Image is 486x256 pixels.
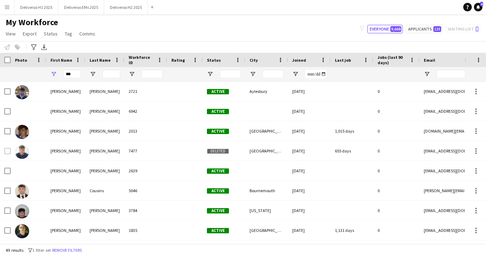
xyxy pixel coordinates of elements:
div: 3784 [124,201,167,220]
span: Active [207,168,229,174]
button: Open Filter Menu [50,71,57,77]
div: [PERSON_NAME] [46,221,85,240]
div: 2639 [124,161,167,180]
div: [GEOGRAPHIC_DATA] [245,141,288,161]
div: [PERSON_NAME] [46,82,85,101]
div: [PERSON_NAME] [46,161,85,180]
button: Open Filter Menu [207,71,213,77]
span: Joined [292,57,306,63]
span: Workforce ID [129,55,154,65]
div: [DATE] [288,121,331,141]
button: Open Filter Menu [292,71,299,77]
div: [DATE] [288,221,331,240]
input: Joined Filter Input [305,70,326,78]
span: View [6,30,16,37]
button: Open Filter Menu [250,71,256,77]
button: Deliveroo EMs 2025 [58,0,104,14]
span: Comms [79,30,95,37]
div: [PERSON_NAME] [85,141,124,161]
span: My Workforce [6,17,58,28]
div: 7477 [124,141,167,161]
img: Joe Chappell [15,125,29,139]
div: 2721 [124,82,167,101]
span: Active [207,208,229,213]
a: 4 [474,3,482,11]
button: Remove filters [51,246,83,254]
span: Last job [335,57,351,63]
span: Status [207,57,221,63]
div: 655 days [331,141,373,161]
div: [PERSON_NAME] [85,101,124,121]
div: [PERSON_NAME] [46,201,85,220]
input: First Name Filter Input [63,70,81,78]
div: 2013 [124,121,167,141]
span: Rating [171,57,185,63]
a: Status [41,29,60,38]
div: [DATE] [288,141,331,161]
span: Active [207,109,229,114]
button: Open Filter Menu [129,71,135,77]
span: Active [207,129,229,134]
div: [DATE] [288,201,331,220]
span: 1 filter set [32,247,51,253]
img: Joe Cousins [15,184,29,199]
div: 0 [373,201,420,220]
div: [GEOGRAPHIC_DATA] [245,121,288,141]
input: City Filter Input [262,70,284,78]
img: Joe Barnett [15,85,29,99]
span: Email [424,57,435,63]
div: 6942 [124,101,167,121]
div: [DATE] [288,82,331,101]
button: Deliveroo H2 2025 [104,0,148,14]
div: [PERSON_NAME] [85,161,124,180]
span: Photo [15,57,27,63]
div: 0 [373,161,420,180]
div: [PERSON_NAME] [85,201,124,220]
span: Active [207,188,229,194]
app-action-btn: Export XLSX [40,43,48,51]
img: Joe Deverell-Smith [15,224,29,238]
a: Export [20,29,39,38]
div: 1835 [124,221,167,240]
div: 1,015 days [331,121,373,141]
div: [PERSON_NAME] [85,121,124,141]
div: 0 [373,181,420,200]
span: Last Name [90,57,111,63]
span: Active [207,89,229,94]
a: Tag [62,29,75,38]
span: 9,668 [390,26,401,32]
div: [US_STATE] [245,201,288,220]
span: 4 [480,2,483,6]
div: [PERSON_NAME] [46,141,85,161]
span: Export [23,30,37,37]
span: Jobs (last 90 days) [378,55,407,65]
div: [DATE] [288,181,331,200]
div: 0 [373,141,420,161]
div: Bournemouth [245,181,288,200]
div: Cousins [85,181,124,200]
a: View [3,29,18,38]
button: Everyone9,668 [367,25,403,33]
button: Open Filter Menu [424,71,430,77]
a: Comms [76,29,98,38]
div: [DATE] [288,101,331,121]
app-action-btn: Advanced filters [30,43,38,51]
img: Joe Cooper [15,145,29,159]
img: Joe Dean [15,204,29,218]
div: [PERSON_NAME] [85,221,124,240]
button: Deliveroo H1 2025 [15,0,58,14]
div: [PERSON_NAME] [46,121,85,141]
span: Active [207,228,229,233]
div: [PERSON_NAME] [85,82,124,101]
span: Tag [65,30,72,37]
div: [PERSON_NAME] [46,101,85,121]
span: City [250,57,258,63]
input: Workforce ID Filter Input [141,70,163,78]
div: [DATE] [288,161,331,180]
div: 0 [373,82,420,101]
div: 0 [373,121,420,141]
span: Status [44,30,58,37]
input: Last Name Filter Input [102,70,120,78]
button: Applicants135 [406,25,443,33]
div: 0 [373,101,420,121]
